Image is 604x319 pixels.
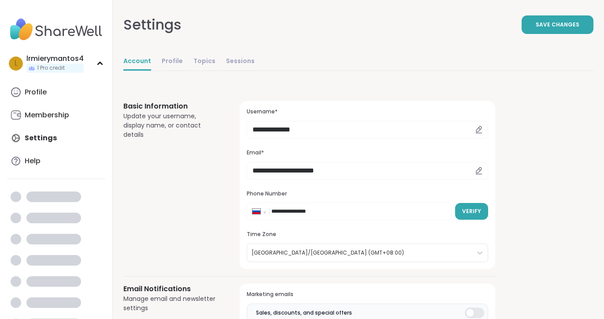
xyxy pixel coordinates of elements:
[7,105,105,126] a: Membership
[123,101,219,112] h3: Basic Information
[123,294,219,313] div: Manage email and newsletter settings
[162,53,183,71] a: Profile
[522,15,593,34] button: Save Changes
[7,82,105,103] a: Profile
[193,53,215,71] a: Topics
[37,64,65,72] span: 1 Pro credit
[123,112,219,139] div: Update your username, display name, or contact details
[247,108,488,116] h3: Username*
[25,156,41,166] div: Help
[247,190,488,198] h3: Phone Number
[123,53,151,71] a: Account
[462,207,481,215] span: Verify
[25,87,47,97] div: Profile
[7,14,105,45] img: ShareWell Nav Logo
[247,291,488,298] h3: Marketing emails
[123,284,219,294] h3: Email Notifications
[536,21,579,29] span: Save Changes
[455,203,488,220] button: Verify
[226,53,255,71] a: Sessions
[247,231,488,238] h3: Time Zone
[26,54,84,64] div: lrmierymantos4
[15,58,18,69] span: l
[123,14,182,35] div: Settings
[256,309,352,317] span: Sales, discounts, and special offers
[25,110,69,120] div: Membership
[7,150,105,172] a: Help
[247,149,488,157] h3: Email*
